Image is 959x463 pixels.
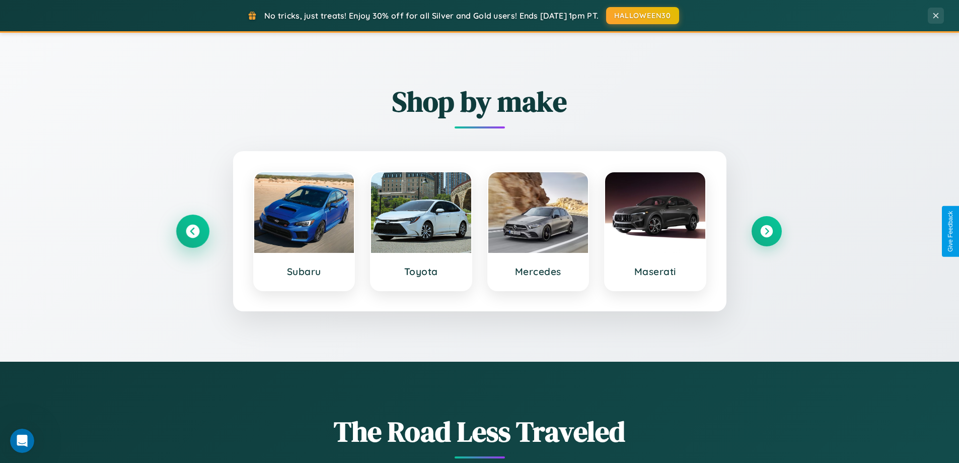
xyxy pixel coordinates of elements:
[381,266,461,278] h3: Toyota
[264,11,599,21] span: No tricks, just treats! Enjoy 30% off for all Silver and Gold users! Ends [DATE] 1pm PT.
[606,7,679,24] button: HALLOWEEN30
[498,266,578,278] h3: Mercedes
[264,266,344,278] h3: Subaru
[178,412,782,451] h1: The Road Less Traveled
[10,429,34,453] iframe: Intercom live chat
[947,211,954,252] div: Give Feedback
[178,82,782,121] h2: Shop by make
[615,266,695,278] h3: Maserati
